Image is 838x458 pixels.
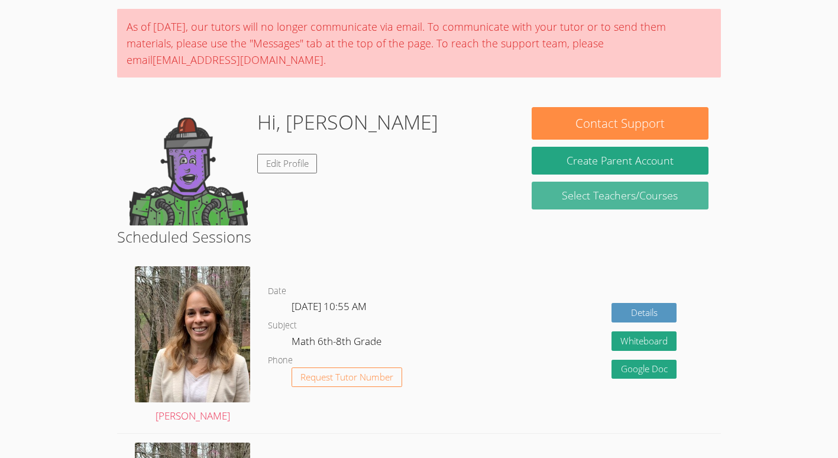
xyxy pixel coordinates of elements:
[300,373,393,382] span: Request Tutor Number
[611,303,677,322] a: Details
[135,266,250,424] a: [PERSON_NAME]
[257,154,318,173] a: Edit Profile
[292,367,402,387] button: Request Tutor Number
[292,299,367,313] span: [DATE] 10:55 AM
[268,353,293,368] dt: Phone
[257,107,438,137] h1: Hi, [PERSON_NAME]
[135,266,250,402] img: avatar.png
[268,284,286,299] dt: Date
[611,331,677,351] button: Whiteboard
[532,147,708,175] button: Create Parent Account
[268,318,297,333] dt: Subject
[292,333,384,353] dd: Math 6th-8th Grade
[532,107,708,140] button: Contact Support
[117,225,720,248] h2: Scheduled Sessions
[611,360,677,379] a: Google Doc
[130,107,248,225] img: default.png
[117,9,720,78] div: As of [DATE], our tutors will no longer communicate via email. To communicate with your tutor or ...
[532,182,708,209] a: Select Teachers/Courses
